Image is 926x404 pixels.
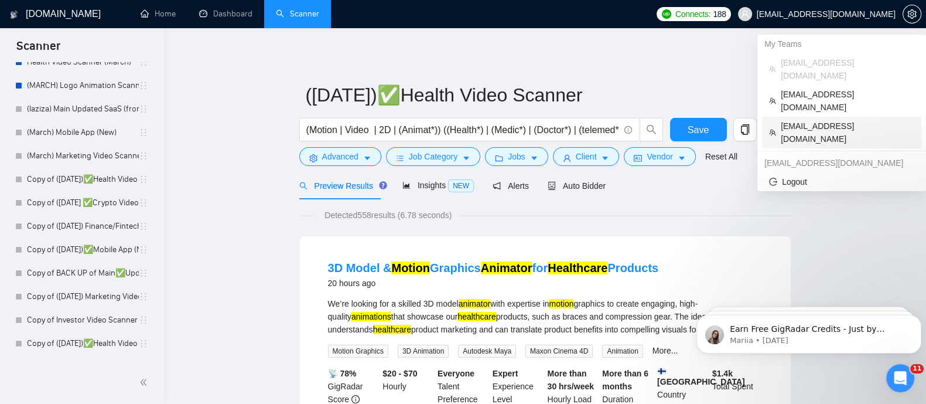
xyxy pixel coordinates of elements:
a: homeHome [141,9,176,19]
span: holder [139,245,148,254]
li: Copy of (1st, may, 2025) Finance/Fintech Video Scanner (New) [7,215,156,238]
span: Alerts [493,181,529,191]
span: holder [139,151,148,161]
mark: animator [459,299,490,308]
li: Copy of (6th, June,2025)✅Health Video Scanner [7,332,156,355]
span: [EMAIL_ADDRESS][DOMAIN_NAME] [781,56,914,82]
a: Health Video Scanner (March) [27,50,139,74]
a: (March) Marketing Video Scanner (New) [27,144,139,168]
span: Maxon Cinema 4D [525,345,593,358]
span: Detected 558 results (6.78 seconds) [316,209,460,222]
span: team [769,97,776,104]
a: dashboardDashboard [199,9,252,19]
b: More than 30 hrs/week [548,369,594,391]
span: caret-down [363,154,371,162]
span: team [769,129,776,136]
a: (March) Mobile App (New) [27,121,139,144]
button: setting [903,5,921,23]
button: barsJob Categorycaret-down [386,147,480,166]
button: Save [670,118,727,141]
span: Logout [769,175,914,188]
span: Save [688,123,709,137]
li: (laziza) Main Updated SaaS (from march) - (9/4/25) Reggie + Nik [7,97,156,121]
mark: Animator [481,262,532,274]
span: logout [769,178,777,186]
a: Copy of BACK UP of Main✅Updated SaaS (from march) - [PERSON_NAME] + Nik [27,262,139,285]
span: holder [139,315,148,325]
iframe: Intercom live chat [886,364,914,392]
a: Copy of ([DATE] ✅Crypto Video Scanner (New) [27,191,139,215]
span: bars [396,154,404,162]
img: 🇫🇮 [658,367,666,375]
span: Auto Bidder [548,181,606,191]
span: Animation [602,345,643,358]
span: user [741,10,749,18]
span: idcard [634,154,642,162]
span: holder [139,104,148,114]
mark: healthcare [457,312,496,321]
li: Copy of (6th, June,2025 ✅Crypto Video Scanner (New) [7,355,156,379]
a: More... [652,346,678,355]
li: Copy of (1st, May,2025)✅Health Video Scanner [7,168,156,191]
span: 11 [910,364,924,374]
li: Copy of (1st, May,2025 ✅Crypto Video Scanner (New) [7,191,156,215]
li: (March) Marketing Video Scanner (New) [7,144,156,168]
button: copy [733,118,757,141]
mark: Healthcare [548,262,607,274]
span: holder [139,57,148,67]
span: 188 [713,8,726,21]
mark: healthcare [373,325,411,334]
span: folder [495,154,503,162]
a: searchScanner [276,9,319,19]
iframe: Intercom notifications message [692,290,926,372]
li: (MARCH) Logo Animation Scanner [7,74,156,97]
div: 20 hours ago [328,276,659,290]
span: Vendor [647,150,672,163]
span: Jobs [508,150,525,163]
button: userClientcaret-down [553,147,620,166]
span: double-left [139,376,151,388]
span: caret-down [530,154,538,162]
a: setting [903,9,921,19]
input: Search Freelance Jobs... [306,123,619,137]
span: info-circle [624,126,632,134]
li: Copy of (1st,May, 2025)✅Mobile App (New) [7,238,156,262]
b: More than 6 months [602,369,648,391]
span: holder [139,128,148,137]
li: Copy of BACK UP of Main✅Updated SaaS (from march) - Reggie + Nik [7,262,156,285]
span: holder [139,81,148,90]
span: notification [493,182,501,190]
a: Copy of Investor Video Scanner (New) [27,308,139,332]
li: Copy of (1st, May, 2025) Marketing Video Scanner [7,285,156,308]
span: search [640,124,662,135]
a: Copy of ([DATE]) Marketing Video Scanner [27,285,139,308]
div: My Teams [757,35,926,53]
span: holder [139,339,148,348]
span: team [769,66,776,73]
li: Health Video Scanner (March) [7,50,156,74]
div: reginaldazuatalam@gmail.com [757,154,926,172]
div: Tooltip anchor [378,180,388,191]
span: holder [139,292,148,301]
mark: animations [351,312,391,321]
b: $ 1.4k [712,369,733,378]
span: Insights [402,181,474,190]
span: robot [548,182,556,190]
a: Copy of ([DATE])✅Health Video Scanner [27,168,139,191]
span: caret-down [678,154,686,162]
b: Everyone [438,369,474,378]
span: area-chart [402,181,411,189]
span: holder [139,269,148,278]
input: Scanner name... [306,80,767,110]
span: user [563,154,571,162]
span: caret-down [601,154,609,162]
span: Autodesk Maya [458,345,516,358]
span: holder [139,222,148,231]
a: Copy of ([DATE])✅Health Video Scanner [27,332,139,355]
span: setting [903,9,921,19]
span: Scanner [7,38,70,62]
span: [EMAIL_ADDRESS][DOMAIN_NAME] [781,120,914,145]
